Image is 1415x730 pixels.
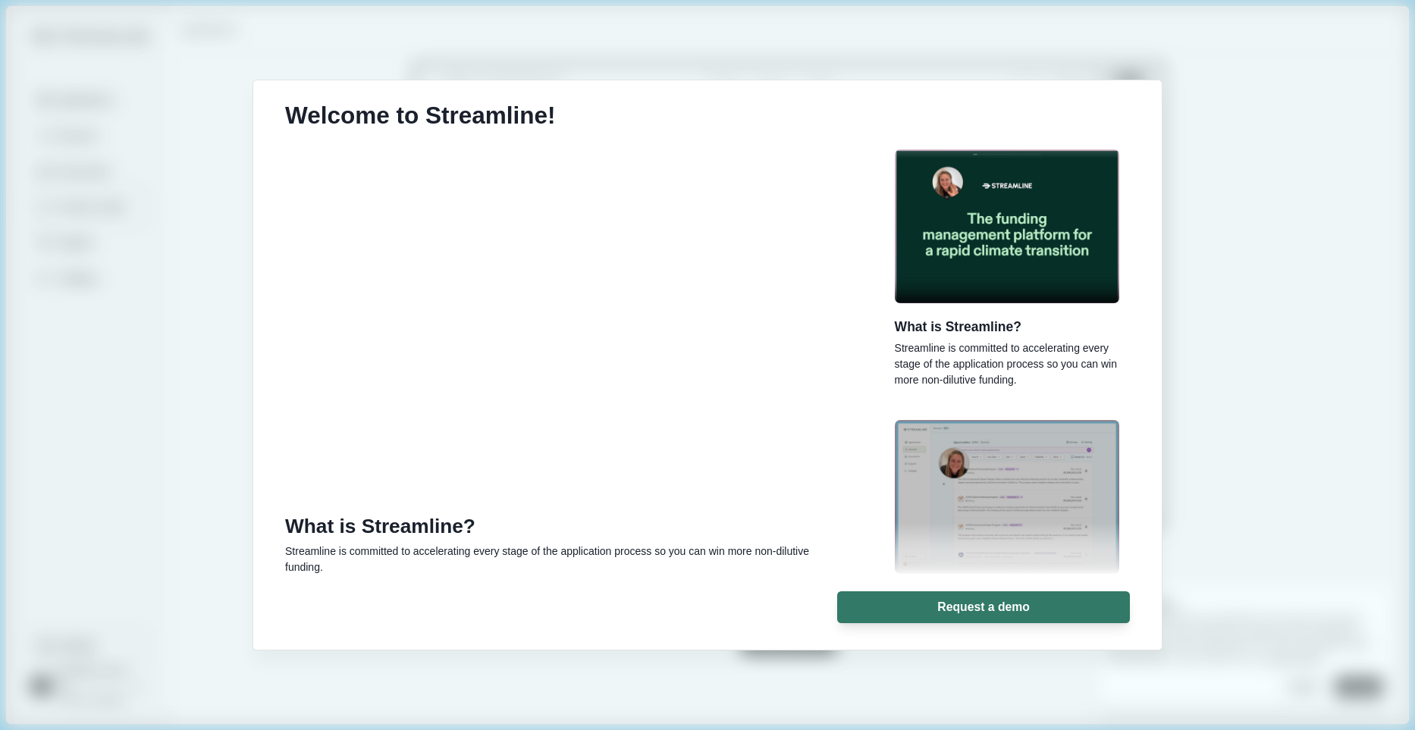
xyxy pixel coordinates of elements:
button: Request a demo [837,591,1130,623]
h3: What is Streamline? [285,515,847,539]
h3: What is Streamline? [895,319,1119,335]
img: Under Construction! [895,149,1119,304]
iframe: What is Streamline? [285,151,847,499]
p: Request a demo [937,600,1030,615]
img: Under Construction! [895,420,1119,574]
p: Streamline is committed to accelerating every stage of the application process so you can win mor... [285,544,847,575]
h1: Welcome to Streamline! [285,102,556,130]
p: Streamline is committed to accelerating every stage of the application process so you can win mor... [895,340,1119,388]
